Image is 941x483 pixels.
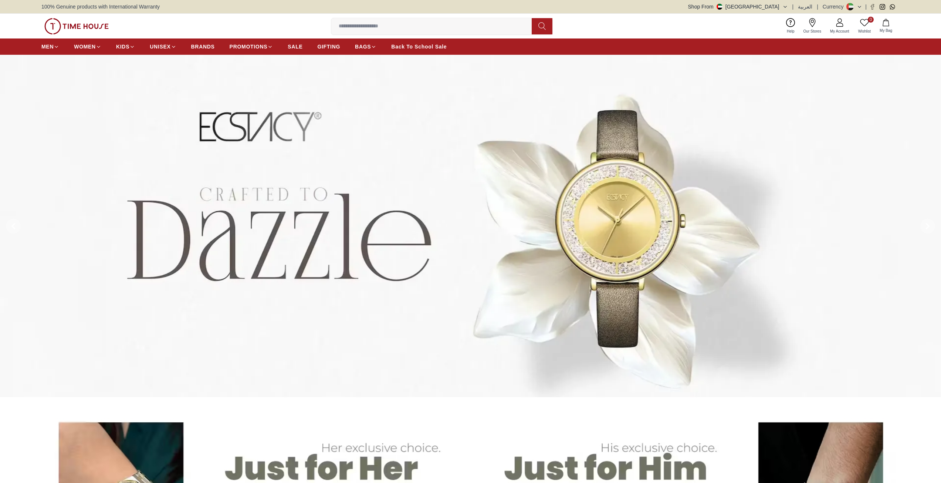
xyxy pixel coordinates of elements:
[116,43,129,50] span: KIDS
[798,3,812,10] button: العربية
[116,40,135,53] a: KIDS
[817,3,818,10] span: |
[150,40,176,53] a: UNISEX
[799,17,826,36] a: Our Stores
[288,40,302,53] a: SALE
[865,3,867,10] span: |
[317,40,340,53] a: GIFTING
[880,4,885,10] a: Instagram
[688,3,788,10] button: Shop From[GEOGRAPHIC_DATA]
[784,28,798,34] span: Help
[288,43,302,50] span: SALE
[870,4,875,10] a: Facebook
[782,17,799,36] a: Help
[391,43,447,50] span: Back To School Sale
[150,43,170,50] span: UNISEX
[792,3,794,10] span: |
[191,43,215,50] span: BRANDS
[41,3,160,10] span: 100% Genuine products with International Warranty
[868,17,874,23] span: 0
[800,28,824,34] span: Our Stores
[823,3,847,10] div: Currency
[44,18,109,34] img: ...
[855,28,874,34] span: Wishlist
[717,4,722,10] img: United Arab Emirates
[875,17,897,35] button: My Bag
[877,28,895,33] span: My Bag
[827,28,852,34] span: My Account
[41,43,54,50] span: MEN
[854,17,875,36] a: 0Wishlist
[317,43,340,50] span: GIFTING
[391,40,447,53] a: Back To School Sale
[355,43,371,50] span: BAGS
[230,43,268,50] span: PROMOTIONS
[355,40,376,53] a: BAGS
[191,40,215,53] a: BRANDS
[890,4,895,10] a: Whatsapp
[230,40,273,53] a: PROMOTIONS
[41,40,59,53] a: MEN
[74,40,101,53] a: WOMEN
[74,43,96,50] span: WOMEN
